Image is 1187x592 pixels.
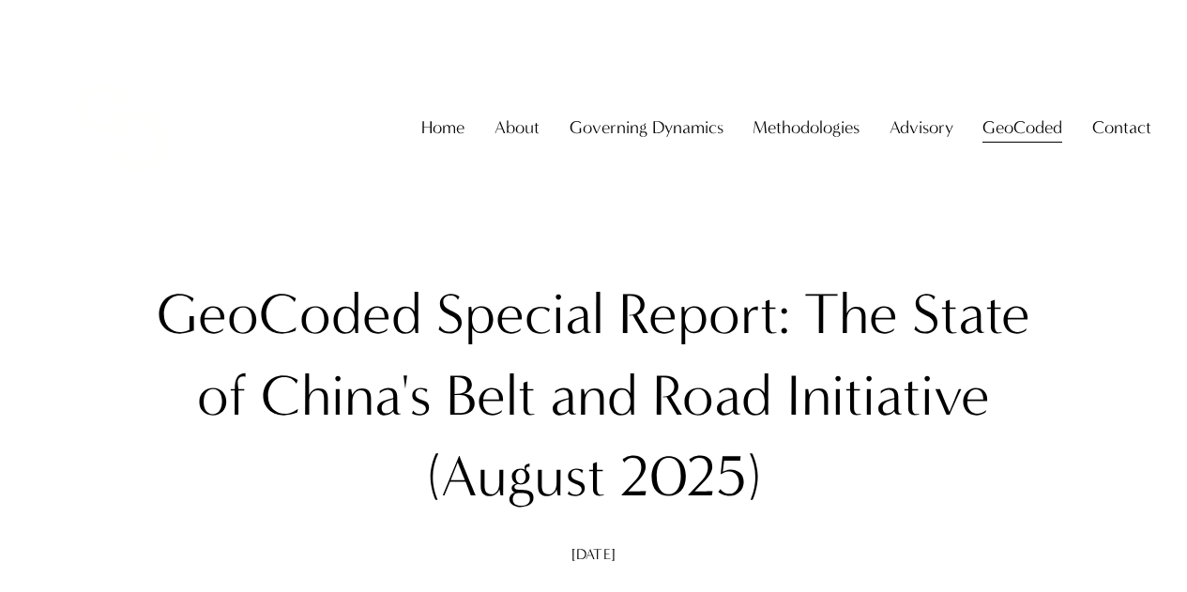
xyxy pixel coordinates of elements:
[982,110,1062,145] a: folder dropdown
[427,436,605,517] div: (August
[890,112,953,144] span: Advisory
[890,110,953,145] a: folder dropdown
[436,274,604,355] div: Special
[804,274,898,355] div: The
[261,356,432,436] div: China's
[495,112,540,144] span: About
[495,110,540,145] a: folder dropdown
[1092,110,1151,145] a: folder dropdown
[982,112,1062,144] span: GeoCoded
[1092,112,1151,144] span: Contact
[157,274,422,355] div: GeoCoded
[446,356,536,436] div: Belt
[619,436,761,517] div: 2025)
[36,41,208,214] img: Christopher Sanchez &amp; Co.
[912,274,1030,355] div: State
[570,112,723,144] span: Governing Dynamics
[753,112,860,144] span: Methodologies
[753,110,860,145] a: folder dropdown
[786,356,990,436] div: Initiative
[421,110,464,145] a: Home
[550,356,638,436] div: and
[652,356,772,436] div: Road
[571,545,616,563] span: [DATE]
[197,356,247,436] div: of
[618,274,790,355] div: Report:
[570,110,723,145] a: folder dropdown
